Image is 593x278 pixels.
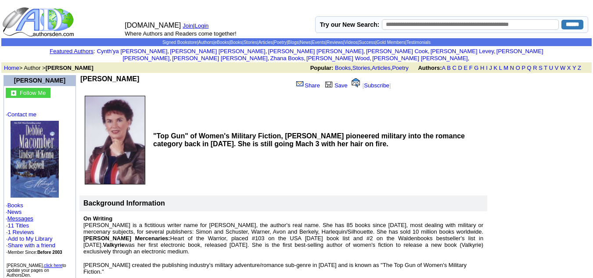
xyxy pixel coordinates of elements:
[83,262,467,275] font: [PERSON_NAME] created the publishing industry's military adventure/romance sub-genre in [DATE] an...
[269,56,270,61] font: i
[7,215,33,222] a: Messages
[486,65,488,71] a: I
[452,65,456,71] a: C
[44,263,62,268] a: click here
[183,22,193,29] a: Join
[447,65,451,71] a: B
[549,65,553,71] a: U
[312,40,326,45] a: Events
[172,55,267,61] a: [PERSON_NAME] [PERSON_NAME]
[296,80,304,87] img: share_page.gif
[215,40,229,45] a: eBooks
[103,242,125,248] b: Valkyrie
[389,82,391,89] font: ]
[464,65,467,71] a: E
[11,90,16,96] img: gc.jpg
[122,48,543,61] a: [PERSON_NAME] [PERSON_NAME]
[153,132,465,148] b: "Top Gun" of Women's Military Fiction, [PERSON_NAME] pioneered military into the romance category...
[310,65,589,71] font: , , ,
[305,56,306,61] font: i
[489,65,492,71] a: J
[527,65,531,71] a: Q
[37,250,62,255] b: Before 2003
[533,65,537,71] a: R
[8,242,55,249] a: Share with a friend
[8,235,53,242] a: Add to My Library
[4,65,19,71] a: Home
[406,40,431,45] a: Testimonials
[97,48,168,54] a: Cynth'ya [PERSON_NAME]
[8,222,29,229] a: 11 Titles
[46,65,93,71] b: [PERSON_NAME]
[20,90,46,96] font: Follow Me
[259,40,273,45] a: Articles
[310,65,334,71] b: Popular:
[539,65,543,71] a: S
[80,75,139,83] b: [PERSON_NAME]
[496,49,496,54] font: i
[8,250,62,255] font: Member Since:
[4,65,93,71] font: > Author >
[359,40,375,45] a: Success
[474,65,478,71] a: G
[162,40,197,45] a: Signed Bookstore
[20,89,46,96] a: Follow Me
[80,83,278,92] iframe: fb:like Facebook Social Plugin
[510,65,514,71] a: N
[7,111,36,118] a: Contact me
[230,40,243,45] a: Books
[7,202,23,209] a: Books
[125,30,236,37] font: Where Authors and Readers come together!
[169,49,170,54] font: i
[83,215,483,255] font: [PERSON_NAME] is a fictitious writer name for [PERSON_NAME], the author's real name. She has 85 b...
[270,55,304,61] a: Zhana Books
[364,82,389,89] a: Subscribe
[372,65,391,71] a: Articles
[83,199,165,207] b: Background Information
[352,78,360,87] img: alert.gif
[50,48,93,54] a: Featured Authors
[365,49,366,54] font: i
[323,82,348,89] a: Save
[195,22,209,29] a: Login
[6,111,74,256] font: · · ·
[50,48,95,54] font: :
[83,235,170,242] b: [PERSON_NAME] Mercenaries:
[371,56,372,61] font: i
[7,209,22,215] a: News
[429,49,430,54] font: i
[499,65,502,71] a: L
[480,65,484,71] a: H
[170,48,265,54] a: [PERSON_NAME] [PERSON_NAME]
[377,40,406,45] a: Gold Members
[320,21,379,28] label: Try our New Search:
[193,22,212,29] font: |
[6,222,62,255] font: · ·
[14,77,65,84] a: [PERSON_NAME]
[431,48,494,54] a: [PERSON_NAME] Levey
[162,40,431,45] span: | | | | | | | | | | | | | |
[521,65,525,71] a: P
[268,48,363,54] a: [PERSON_NAME] [PERSON_NAME]
[8,229,34,235] a: 1 Reviews
[392,65,409,71] a: Poetry
[295,82,320,89] a: Share
[171,56,172,61] font: i
[306,55,370,61] a: [PERSON_NAME] Wood
[494,65,498,71] a: K
[97,48,543,61] font: , , , , , , , , , ,
[418,65,442,71] b: Authors:
[372,55,467,61] a: [PERSON_NAME] [PERSON_NAME]
[244,40,257,45] a: Stories
[516,65,520,71] a: O
[300,40,311,45] a: News
[344,40,357,45] a: Videos
[442,65,446,71] a: A
[363,82,364,89] font: [
[7,263,66,278] font: [PERSON_NAME], to update your pages on AuthorsDen.
[469,65,473,71] a: F
[288,40,299,45] a: Blogs
[83,215,112,222] b: On Writing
